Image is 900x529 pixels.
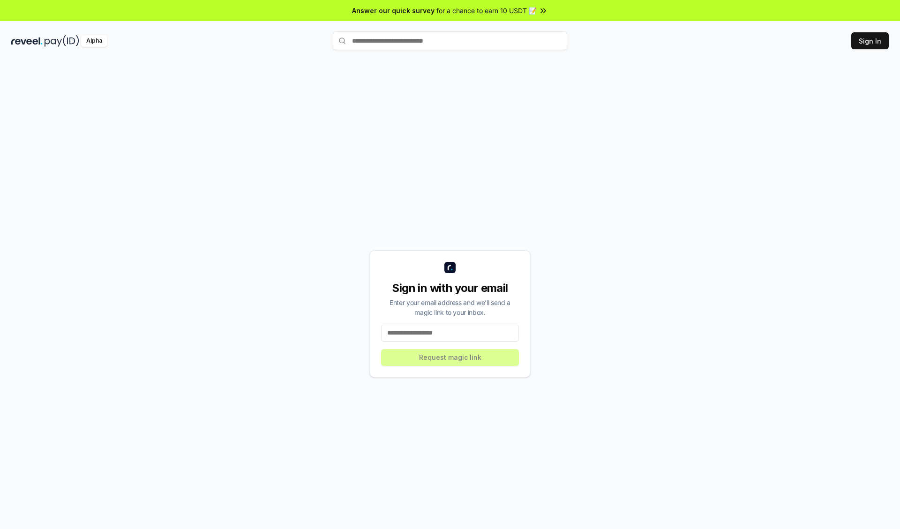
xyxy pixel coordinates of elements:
span: for a chance to earn 10 USDT 📝 [436,6,537,15]
img: reveel_dark [11,35,43,47]
button: Sign In [851,32,889,49]
span: Answer our quick survey [352,6,435,15]
img: pay_id [45,35,79,47]
div: Enter your email address and we’ll send a magic link to your inbox. [381,298,519,317]
div: Alpha [81,35,107,47]
div: Sign in with your email [381,281,519,296]
img: logo_small [444,262,456,273]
